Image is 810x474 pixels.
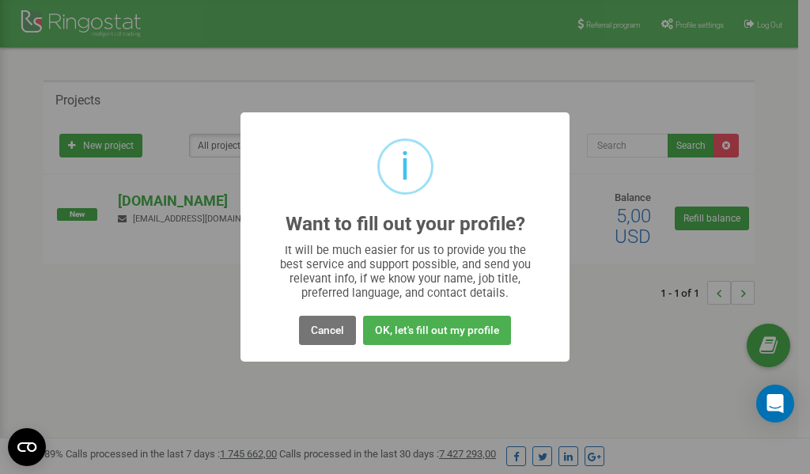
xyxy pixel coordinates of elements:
div: It will be much easier for us to provide you the best service and support possible, and send you ... [272,243,539,300]
button: Cancel [299,316,356,345]
button: OK, let's fill out my profile [363,316,511,345]
div: i [400,141,410,192]
div: Open Intercom Messenger [756,385,794,423]
h2: Want to fill out your profile? [286,214,525,235]
button: Open CMP widget [8,428,46,466]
